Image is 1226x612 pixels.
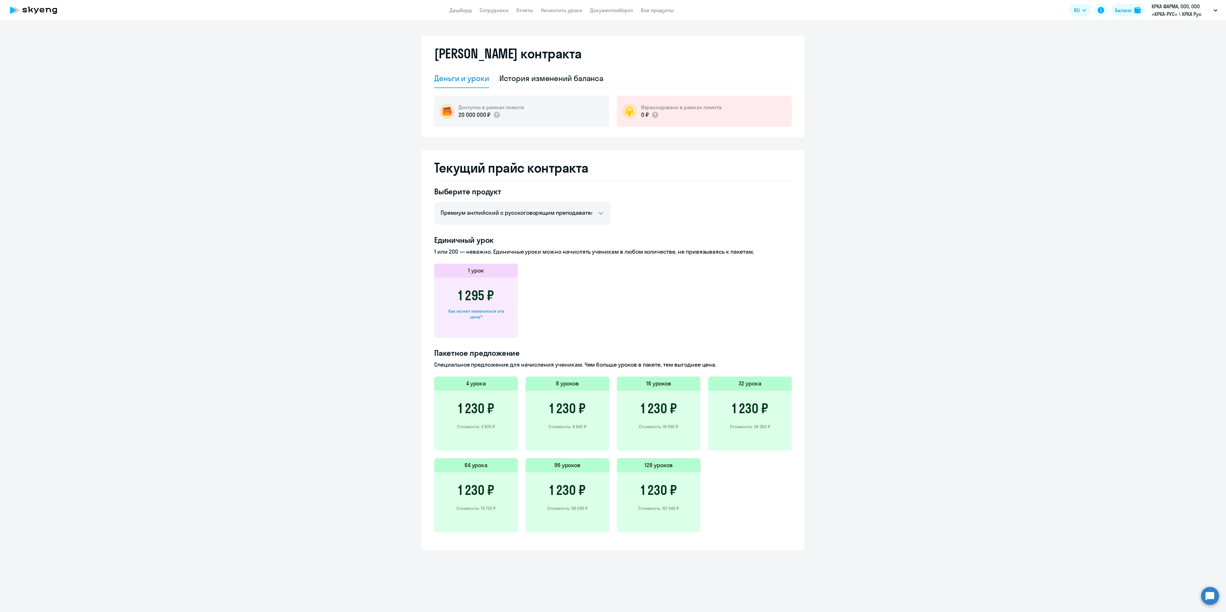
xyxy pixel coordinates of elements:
[434,361,792,369] p: Специальное предложение для начисления ученикам. Чем больше уроков в пакете, тем выгоднее цена.
[434,348,792,358] h4: Пакетное предложение
[439,104,455,119] img: wallet-circle.png
[480,7,509,13] a: Сотрудники
[554,461,581,469] h5: 96 уроков
[730,424,770,429] p: Стоимость: 39 360 ₽
[1074,6,1080,14] span: RU
[1115,6,1132,14] div: Баланс
[434,160,792,175] h2: Текущий прайс контракта
[450,7,472,13] a: Дашборд
[547,505,588,511] p: Стоимость: 118 080 ₽
[641,401,677,416] h3: 1 230 ₽
[732,401,768,416] h3: 1 230 ₽
[458,401,494,416] h3: 1 230 ₽
[1152,3,1211,18] p: КРКА ФАРМА, ООО, ООО «КРКА-РУС» \ КРКА Рус
[457,505,496,511] p: Стоимость: 78 720 ₽
[434,248,792,256] p: 1 или 200 — неважно. Единичные уроки можно начислять ученикам в любом количестве, не привязываясь...
[458,482,494,498] h3: 1 230 ₽
[499,73,604,83] div: История изменений баланса
[641,104,722,111] h5: Израсходовано в рамках лимита
[1111,4,1145,17] button: Балансbalance
[641,7,674,13] a: Все продукты
[434,73,489,83] div: Деньги и уроки
[434,235,792,245] h4: Единичный урок
[556,379,579,388] h5: 8 уроков
[468,266,484,275] h5: 1 урок
[465,461,488,469] h5: 64 урока
[590,7,633,13] a: Документооборот
[622,104,637,119] img: bell-circle.png
[645,461,673,469] h5: 128 уроков
[638,505,679,511] p: Стоимость: 157 440 ₽
[1070,4,1091,17] button: RU
[549,482,586,498] h3: 1 230 ₽
[457,424,495,429] p: Стоимость: 4 920 ₽
[646,379,671,388] h5: 16 уроков
[1148,3,1221,18] button: КРКА ФАРМА, ООО, ООО «КРКА-РУС» \ КРКА Рус
[458,288,494,303] h3: 1 295 ₽
[466,379,486,388] h5: 4 урока
[434,186,610,197] h4: Выберите продукт
[444,308,508,320] div: Как может измениться эта цена?
[458,104,524,111] h5: Доступно в рамках лимита
[738,379,761,388] h5: 32 урока
[639,424,678,429] p: Стоимость: 19 680 ₽
[458,111,490,119] p: 20 000 000 ₽
[516,7,533,13] a: Отчеты
[549,401,586,416] h3: 1 230 ₽
[641,111,649,119] p: 0 ₽
[1134,7,1141,13] img: balance
[541,7,582,13] a: Начислить уроки
[641,482,677,498] h3: 1 230 ₽
[434,46,582,61] h2: [PERSON_NAME] контракта
[549,424,587,429] p: Стоимость: 9 840 ₽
